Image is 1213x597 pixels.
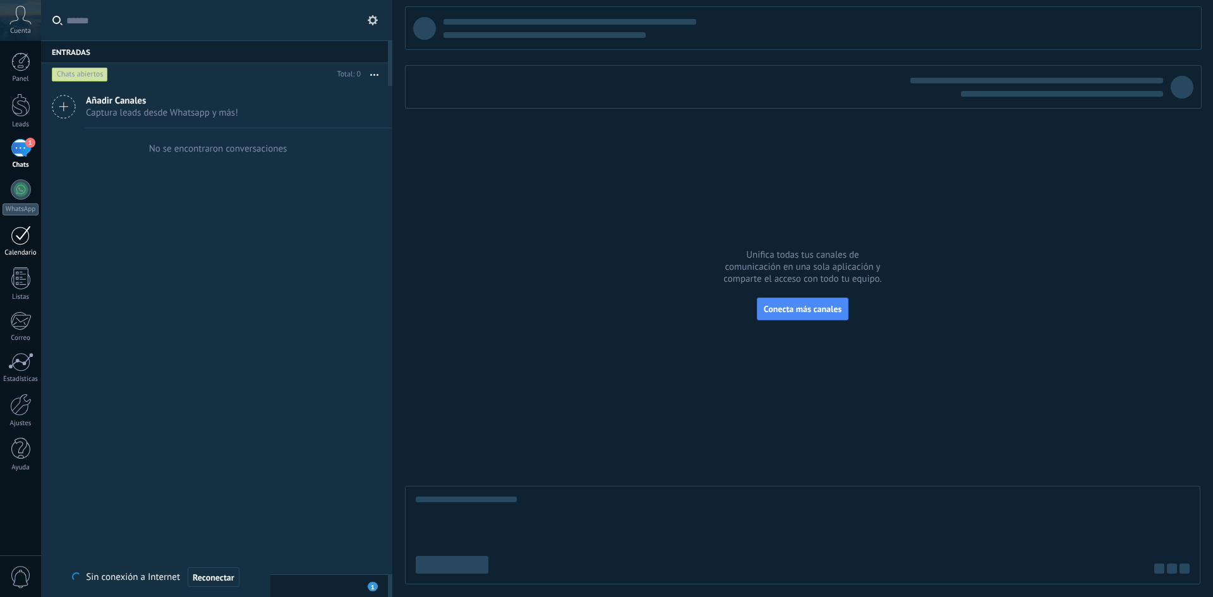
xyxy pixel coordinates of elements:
span: Captura leads desde Whatsapp y más! [86,107,238,119]
span: Añadir Canales [86,95,238,107]
div: WhatsApp [3,203,39,215]
div: Chats [3,161,39,169]
div: No se encontraron conversaciones [149,143,287,155]
button: Más [361,63,388,86]
div: Chats abiertos [52,67,108,82]
div: Ayuda [3,464,39,472]
div: Sin conexión a Internet [72,567,239,588]
div: Ajustes [3,419,39,428]
div: Leads [3,121,39,129]
button: Reconectar [188,567,239,588]
div: Correo [3,334,39,342]
div: Listas [3,293,39,301]
div: Estadísticas [3,375,39,383]
div: Calendario [3,249,39,257]
div: Entradas [41,40,388,63]
span: Cuenta [10,27,31,35]
div: Panel [3,75,39,83]
span: Conecta más canales [764,303,842,315]
button: Conecta más canales [757,298,848,320]
span: Reconectar [193,573,234,582]
span: 1 [368,582,378,591]
div: Total: 0 [332,68,361,81]
span: 1 [25,138,35,148]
